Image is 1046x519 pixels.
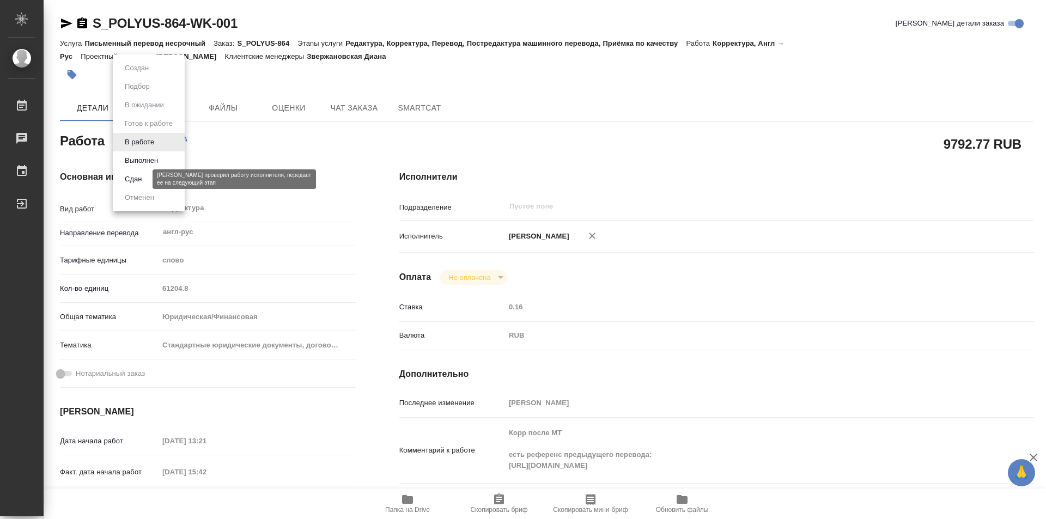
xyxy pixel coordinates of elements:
[121,136,157,148] button: В работе
[121,155,161,167] button: Выполнен
[121,81,153,93] button: Подбор
[121,99,167,111] button: В ожидании
[121,173,145,185] button: Сдан
[121,192,157,204] button: Отменен
[121,118,176,130] button: Готов к работе
[121,62,152,74] button: Создан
